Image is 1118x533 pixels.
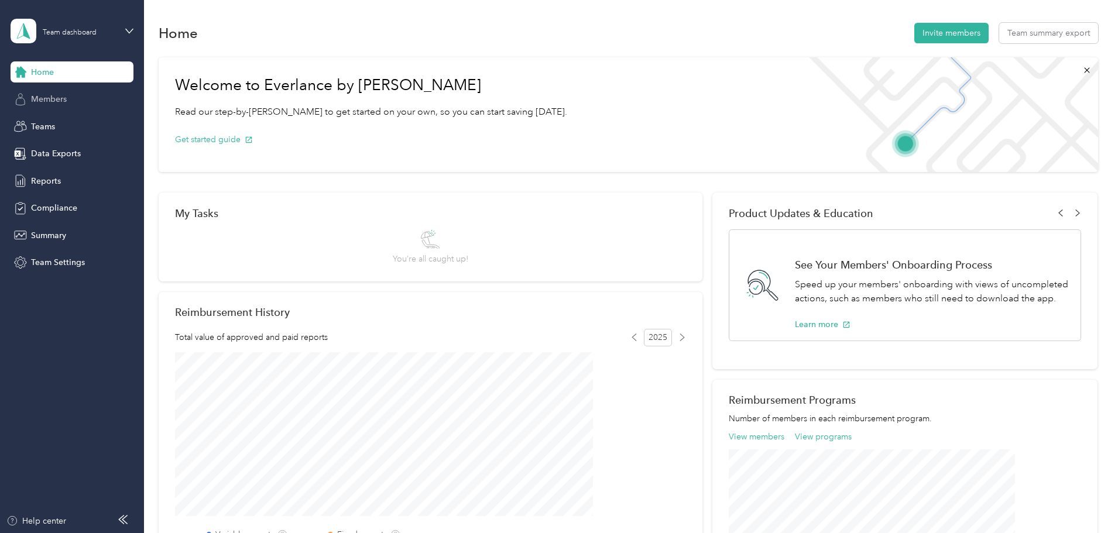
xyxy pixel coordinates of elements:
[31,66,54,78] span: Home
[31,175,61,187] span: Reports
[175,76,567,95] h1: Welcome to Everlance by [PERSON_NAME]
[795,277,1068,306] p: Speed up your members' onboarding with views of uncompleted actions, such as members who still ne...
[175,105,567,119] p: Read our step-by-[PERSON_NAME] to get started on your own, so you can start saving [DATE].
[31,202,77,214] span: Compliance
[175,207,686,219] div: My Tasks
[31,256,85,269] span: Team Settings
[914,23,989,43] button: Invite members
[31,147,81,160] span: Data Exports
[6,515,66,527] button: Help center
[1052,467,1118,533] iframe: Everlance-gr Chat Button Frame
[31,229,66,242] span: Summary
[175,331,328,343] span: Total value of approved and paid reports
[159,27,198,39] h1: Home
[729,207,873,219] span: Product Updates & Education
[795,259,1068,271] h1: See Your Members' Onboarding Process
[175,133,253,146] button: Get started guide
[999,23,1098,43] button: Team summary export
[797,57,1098,172] img: Welcome to everlance
[795,318,850,331] button: Learn more
[729,431,784,443] button: View members
[795,431,852,443] button: View programs
[43,29,97,36] div: Team dashboard
[175,306,290,318] h2: Reimbursement History
[393,253,468,265] span: You’re all caught up!
[31,93,67,105] span: Members
[729,412,1081,425] p: Number of members in each reimbursement program.
[644,329,672,346] span: 2025
[31,121,55,133] span: Teams
[729,394,1081,406] h2: Reimbursement Programs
